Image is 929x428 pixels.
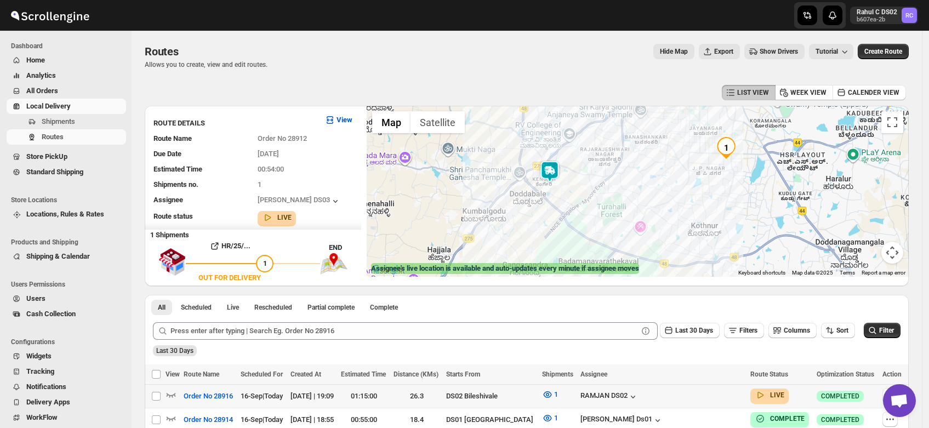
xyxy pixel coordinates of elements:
[902,8,917,23] span: Rahul C DS02
[318,111,359,129] button: View
[542,370,573,378] span: Shipments
[26,367,54,375] span: Tracking
[7,291,126,306] button: Users
[241,370,283,378] span: Scheduled For
[675,327,713,334] span: Last 30 Days
[821,415,859,424] span: COMPLETED
[26,252,90,260] span: Shipping & Calendar
[833,85,906,100] button: CALENDER VIEW
[341,391,387,402] div: 01:15:00
[724,323,764,338] button: Filters
[372,111,411,133] button: Show street map
[258,196,341,207] button: [PERSON_NAME] DS03
[755,413,805,424] button: COMPLETE
[26,152,67,161] span: Store PickUp
[821,323,855,338] button: Sort
[394,391,440,402] div: 26.3
[881,111,903,133] button: Toggle fullscreen view
[864,47,902,56] span: Create Route
[290,370,321,378] span: Created At
[857,16,897,23] p: b607ea-2b
[792,270,833,276] span: Map data ©2025
[184,414,233,425] span: Order No 28914
[241,415,283,424] span: 16-Sep | Today
[153,212,193,220] span: Route status
[158,241,186,283] img: shop.svg
[290,391,335,402] div: [DATE] | 19:09
[177,387,240,405] button: Order No 28916
[738,269,785,277] button: Keyboard shortcuts
[864,323,900,338] button: Filter
[153,180,198,189] span: Shipments no.
[715,137,737,159] div: 1
[580,391,639,402] button: RAMJAN DS02
[145,45,179,58] span: Routes
[7,249,126,264] button: Shipping & Calendar
[198,272,261,283] div: OUT FOR DELIVERY
[7,129,126,145] button: Routes
[26,56,45,64] span: Home
[755,390,784,401] button: LIVE
[848,88,899,97] span: CALENDER VIEW
[221,242,250,250] b: HR/25/...
[11,238,126,247] span: Products and Shipping
[7,364,126,379] button: Tracking
[750,370,788,378] span: Route Status
[7,410,126,425] button: WorkFlow
[840,270,855,276] a: Terms (opens in new tab)
[770,415,805,423] b: COMPLETE
[7,349,126,364] button: Widgets
[26,398,70,406] span: Delivery Apps
[394,370,438,378] span: Distance (KMs)
[145,60,267,69] p: Allows you to create, view and edit routes.
[166,370,180,378] span: View
[722,85,776,100] button: LIST VIEW
[446,370,480,378] span: Starts From
[26,352,52,360] span: Widgets
[42,133,64,141] span: Routes
[277,214,292,221] b: LIVE
[905,12,913,19] text: RC
[258,134,307,142] span: Order No 28912
[186,237,273,255] button: HR/25/...
[26,71,56,79] span: Analytics
[11,280,126,289] span: Users Permissions
[699,44,740,59] button: Export
[151,300,172,315] button: All routes
[809,44,853,59] button: Tutorial
[7,395,126,410] button: Delivery Apps
[263,259,267,267] span: 1
[784,327,810,334] span: Columns
[737,88,769,97] span: LIST VIEW
[184,370,219,378] span: Route Name
[660,47,688,56] span: Hide Map
[760,47,798,56] span: Show Drivers
[341,370,386,378] span: Estimated Time
[153,165,202,173] span: Estimated Time
[580,415,663,426] button: [PERSON_NAME] Ds01
[7,114,126,129] button: Shipments
[153,134,192,142] span: Route Name
[11,196,126,204] span: Store Locations
[153,150,181,158] span: Due Date
[26,87,58,95] span: All Orders
[7,306,126,322] button: Cash Collection
[858,44,909,59] button: Create Route
[26,168,83,176] span: Standard Shipping
[857,8,897,16] p: Rahul C DS02
[153,118,316,129] h3: ROUTE DETAILS
[535,386,565,403] button: 1
[7,379,126,395] button: Notifications
[241,392,283,400] span: 16-Sep | Today
[879,327,894,334] span: Filter
[580,370,607,378] span: Assignee
[775,85,833,100] button: WEEK VIEW
[153,196,183,204] span: Assignee
[184,391,233,402] span: Order No 28916
[341,414,387,425] div: 00:55:00
[836,327,848,334] span: Sort
[26,294,45,303] span: Users
[9,2,91,29] img: ScrollEngine
[26,383,66,391] span: Notifications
